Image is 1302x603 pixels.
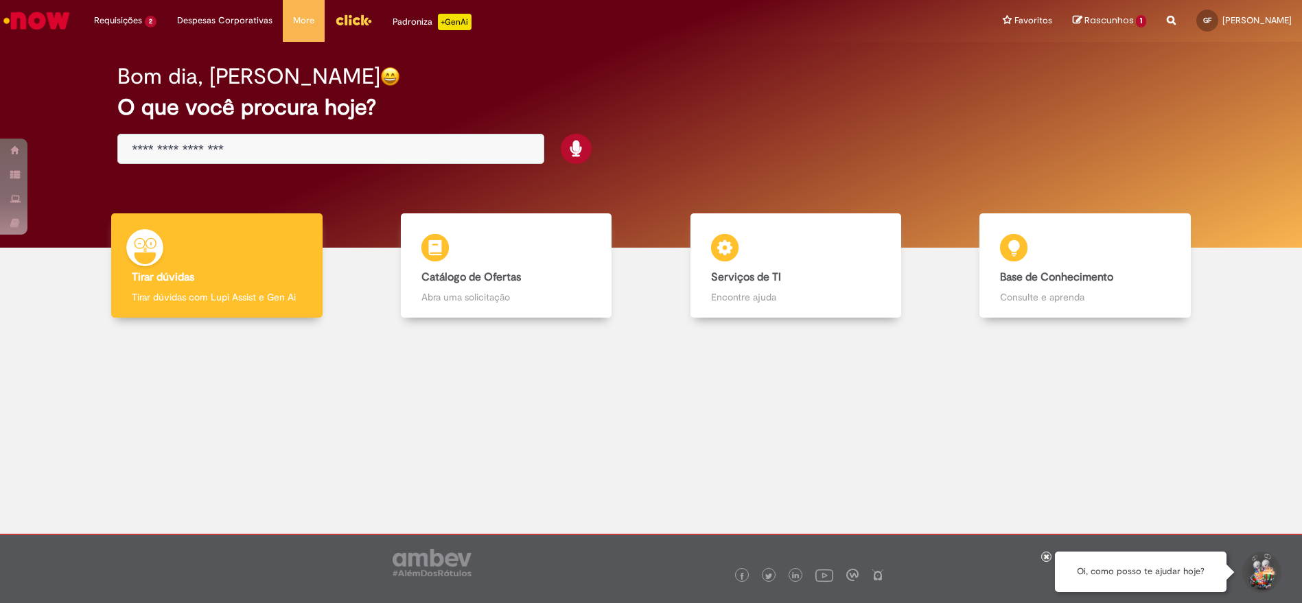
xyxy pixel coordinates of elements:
img: happy-face.png [380,67,400,86]
a: Rascunhos [1073,14,1146,27]
p: Tirar dúvidas com Lupi Assist e Gen Ai [132,290,302,304]
img: logo_footer_linkedin.png [792,572,799,580]
span: 2 [145,16,156,27]
h2: Bom dia, [PERSON_NAME] [117,64,380,88]
span: 1 [1136,15,1146,27]
span: Requisições [94,14,142,27]
span: Despesas Corporativas [177,14,272,27]
span: [PERSON_NAME] [1222,14,1292,26]
a: Serviços de TI Encontre ajuda [651,213,941,318]
img: logo_footer_naosei.png [872,569,884,581]
b: Base de Conhecimento [1000,270,1113,284]
span: Rascunhos [1084,14,1134,27]
p: Abra uma solicitação [421,290,592,304]
div: Padroniza [393,14,472,30]
img: click_logo_yellow_360x200.png [335,10,372,30]
b: Tirar dúvidas [132,270,194,284]
img: logo_footer_youtube.png [815,566,833,584]
img: logo_footer_twitter.png [765,573,772,580]
a: Catálogo de Ofertas Abra uma solicitação [362,213,651,318]
img: logo_footer_facebook.png [739,573,745,580]
h2: O que você procura hoje? [117,95,1184,119]
button: Iniciar Conversa de Suporte [1240,552,1281,593]
p: +GenAi [438,14,472,30]
p: Consulte e aprenda [1000,290,1170,304]
p: Encontre ajuda [711,290,881,304]
img: ServiceNow [1,7,72,34]
img: logo_footer_ambev_rotulo_gray.png [393,549,472,576]
a: Tirar dúvidas Tirar dúvidas com Lupi Assist e Gen Ai [72,213,362,318]
b: Catálogo de Ofertas [421,270,521,284]
div: Oi, como posso te ajudar hoje? [1055,552,1227,592]
b: Serviços de TI [711,270,781,284]
img: logo_footer_workplace.png [846,569,859,581]
span: Favoritos [1014,14,1052,27]
span: More [293,14,314,27]
a: Base de Conhecimento Consulte e aprenda [940,213,1230,318]
span: GF [1203,16,1211,25]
